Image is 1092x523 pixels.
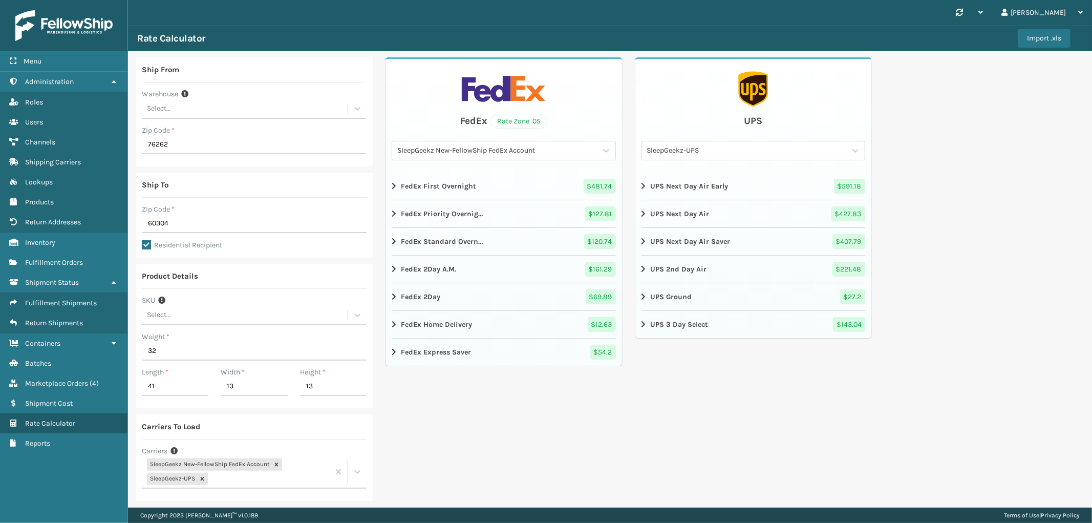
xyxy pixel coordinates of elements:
[24,57,41,66] span: Menu
[1041,512,1080,519] a: Privacy Policy
[300,367,326,378] label: Height
[25,419,75,428] span: Rate Calculator
[584,234,616,249] span: $ 120.74
[142,64,179,76] div: Ship From
[25,158,81,166] span: Shipping Carriers
[142,204,175,215] label: Zip Code
[147,458,271,471] div: SleepGeekz New-FellowShip FedEx Account
[651,264,707,275] strong: UPS 2nd Day Air
[832,262,865,277] span: $ 221.48
[585,262,616,277] span: $ 161.29
[647,145,847,156] div: SleepGeekz-UPS
[401,208,484,219] strong: FedEx Priority Overnight
[25,278,79,287] span: Shipment Status
[586,289,616,304] span: $ 69.89
[651,208,710,219] strong: UPS Next Day Air
[401,347,471,358] strong: FedEx Express Saver
[25,238,55,247] span: Inventory
[25,359,51,368] span: Batches
[142,241,222,249] label: Residential Recipient
[401,319,472,330] strong: FedEx Home Delivery
[90,379,99,388] span: ( 4 )
[142,367,168,378] label: Length
[833,317,865,332] span: $ 143.04
[584,179,616,194] span: $ 481.74
[142,331,169,342] label: Weight
[142,89,178,99] label: Warehouse
[497,116,529,127] span: Rate Zone
[142,125,175,136] label: Zip Code
[221,367,245,378] label: Width
[25,339,60,348] span: Containers
[651,236,731,247] strong: UPS Next Day Air Saver
[142,295,155,306] label: SKU
[25,178,53,186] span: Lookups
[25,399,73,408] span: Shipment Cost
[147,103,171,114] div: Select...
[142,179,168,191] div: Ship To
[651,291,692,302] strong: UPS Ground
[147,310,171,321] div: Select...
[25,118,43,127] span: Users
[651,181,729,192] strong: UPS Next Day Air Early
[1018,29,1070,48] button: Import .xls
[834,179,865,194] span: $ 591.18
[832,234,865,249] span: $ 407.79
[401,291,440,302] strong: FedEx 2Day
[142,446,167,456] label: Carriers
[25,319,83,327] span: Return Shipments
[1004,508,1080,523] div: |
[460,113,487,129] div: FedEx
[25,138,55,147] span: Channels
[25,439,50,448] span: Reports
[397,145,597,156] div: SleepGeekz New-FellowShip FedEx Account
[15,10,113,41] img: logo
[142,421,200,433] div: Carriers To Load
[401,264,456,275] strong: FedEx 2Day A.M.
[25,98,43,107] span: Roles
[25,77,74,86] span: Administration
[142,270,198,282] div: Product Details
[585,206,616,221] span: $ 127.81
[1004,512,1039,519] a: Terms of Use
[532,116,541,127] span: 05
[401,181,476,192] strong: FedEx First Overnight
[25,258,83,267] span: Fulfillment Orders
[25,218,81,226] span: Return Addresses
[840,289,865,304] span: $ 27.2
[744,113,762,129] div: UPS
[588,317,616,332] span: $ 12.63
[25,379,88,388] span: Marketplace Orders
[651,319,709,330] strong: UPS 3 Day Select
[147,473,197,485] div: SleepGeekz-UPS
[25,299,97,307] span: Fulfillment Shipments
[137,32,205,45] h3: Rate Calculator
[590,345,616,360] span: $ 54.2
[401,236,484,247] strong: FedEx Standard Overnight
[140,508,258,523] p: Copyright 2023 [PERSON_NAME]™ v 1.0.189
[831,206,865,221] span: $ 427.83
[25,198,54,206] span: Products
